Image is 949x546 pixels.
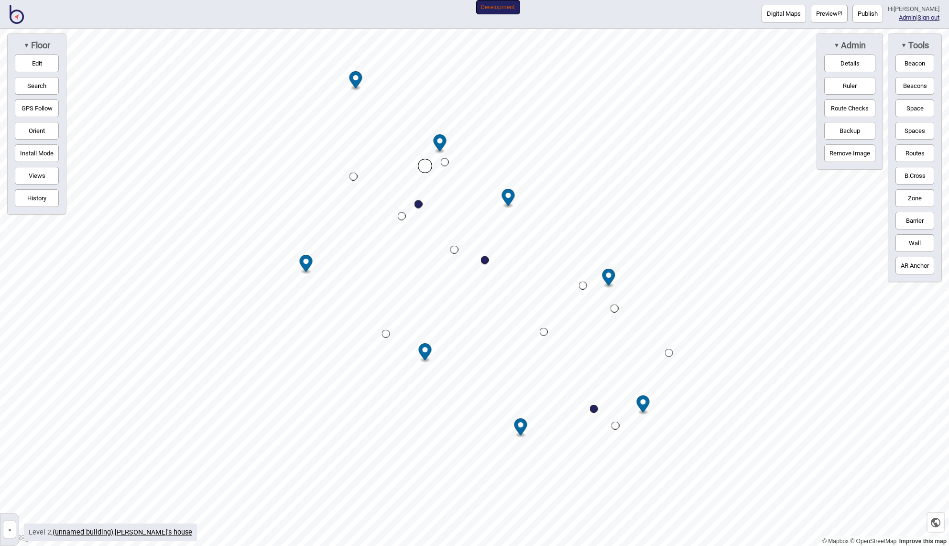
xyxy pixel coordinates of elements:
button: Backup [824,122,875,140]
button: Route Checks [824,99,875,117]
div: Map marker [349,71,362,91]
div: Map marker [349,173,358,181]
span: Floor [30,40,50,51]
button: History [15,189,59,207]
div: Map marker [481,256,489,264]
div: Hi [PERSON_NAME] [888,5,939,13]
a: Previewpreview [811,5,848,22]
div: Map marker [450,246,458,254]
img: BindiMaps CMS [10,5,24,24]
a: Map feedback [899,538,947,545]
div: Map marker [514,418,527,438]
button: Sign out [917,14,939,21]
button: Beacon [895,55,934,72]
button: Details [824,55,875,72]
button: Barrier [895,212,934,229]
a: [PERSON_NAME]'s house [115,528,192,536]
button: B.Cross [895,167,934,185]
a: (unnamed building) [53,528,113,536]
div: Map marker [590,405,598,413]
button: Space [895,99,934,117]
span: Admin [840,40,866,51]
button: Preview [811,5,848,22]
a: Mapbox [822,538,849,545]
button: Routes [895,144,934,162]
span: ▼ [834,42,840,49]
img: preview [838,11,842,16]
button: Wall [895,234,934,252]
button: GPS Follow [15,99,59,117]
button: Zone [895,189,934,207]
button: Edit [15,55,59,72]
div: Map marker [382,330,390,338]
div: Map marker [540,328,548,336]
span: ▼ [23,42,29,49]
button: Install Mode [15,144,59,162]
span: ▼ [901,42,906,49]
div: Map marker [502,189,515,208]
div: Map marker [665,349,673,357]
button: Remove Image [824,144,875,162]
div: Map marker [602,269,615,288]
button: AR Anchor [895,257,934,274]
div: Map marker [441,158,449,166]
button: Search [15,77,59,95]
div: Map marker [611,422,620,430]
div: Map marker [419,343,432,363]
div: Map marker [418,159,432,173]
div: Map marker [415,200,423,208]
a: » [0,524,19,534]
span: Tools [907,40,929,51]
a: Mapbox logo [3,532,45,543]
button: » [3,521,16,538]
div: Map marker [611,305,619,313]
div: Map marker [637,395,650,415]
span: , [53,528,115,536]
a: Admin [899,14,916,21]
span: | [899,14,917,21]
button: Spaces [895,122,934,140]
div: Map marker [434,134,447,154]
a: OpenStreetMap [850,538,896,545]
button: Ruler [824,77,875,95]
button: Views [15,167,59,185]
button: Publish [852,5,883,22]
button: Beacons [895,77,934,95]
button: Orient [15,122,59,140]
div: Map marker [398,212,406,220]
button: Digital Maps [762,5,806,22]
div: Map marker [579,282,587,290]
div: Map marker [300,255,313,274]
